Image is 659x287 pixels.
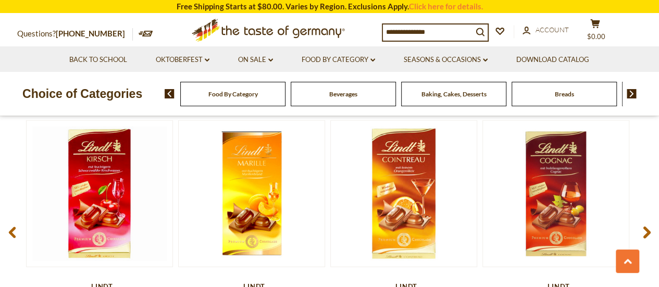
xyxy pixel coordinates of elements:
[483,121,629,267] img: Lindt Cognac Liquor Chocolate
[208,90,258,98] a: Food By Category
[404,54,488,66] a: Seasons & Occasions
[156,54,209,66] a: Oktoberfest
[627,89,637,98] img: next arrow
[331,121,477,267] img: Lindt Cointreau Liquor Chocolate
[516,54,589,66] a: Download Catalog
[421,90,487,98] a: Baking, Cakes, Desserts
[580,19,611,45] button: $0.00
[536,26,569,34] span: Account
[555,90,574,98] a: Breads
[179,121,325,267] img: Lindt Marille Liquor-Filled Chocolate
[17,27,133,41] p: Questions?
[302,54,375,66] a: Food By Category
[56,29,125,38] a: [PHONE_NUMBER]
[69,54,127,66] a: Back to School
[165,89,175,98] img: previous arrow
[587,32,605,41] span: $0.00
[409,2,483,11] a: Click here for details.
[523,24,569,36] a: Account
[27,121,172,267] img: Lindt Kirschwasser Chocolate
[329,90,357,98] a: Beverages
[238,54,273,66] a: On Sale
